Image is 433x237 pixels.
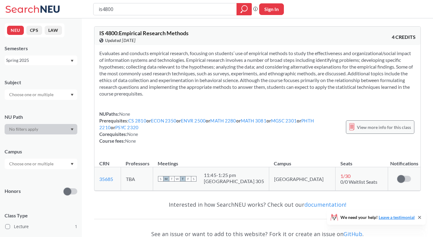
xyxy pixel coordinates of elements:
[121,167,153,191] td: TBA
[94,196,421,213] div: Interested in how SearchNEU works? Check out our
[336,154,388,167] th: Seats
[269,154,335,167] th: Campus
[204,178,264,184] div: [GEOGRAPHIC_DATA] 305
[259,3,284,15] button: Sign In
[241,118,266,123] a: MATH 3081
[379,215,415,220] a: Leave a testimonial
[45,26,62,35] button: LAW
[99,160,109,167] div: CRN
[6,57,70,64] div: Spring 2025
[5,148,77,155] div: Campus
[271,118,297,123] a: MGSC 2301
[128,118,146,123] a: CS 2810
[99,30,189,36] span: IS 4800 : Empirical Research Methods
[340,173,350,179] span: 1 / 30
[153,154,269,167] th: Meetings
[240,5,248,13] svg: magnifying glass
[357,123,411,131] span: View more info for this class
[181,118,206,123] a: ENVR 2500
[6,160,57,167] input: Choose one or multiple
[204,172,264,178] div: 11:45 - 1:25 pm
[174,176,180,182] span: W
[99,176,113,182] a: 35685
[163,176,169,182] span: M
[5,124,77,134] div: Dropdown arrow
[98,4,232,14] input: Class, professor, course number, "phrase"
[185,176,191,182] span: F
[210,118,236,123] a: MATH 2280
[158,176,163,182] span: S
[191,176,196,182] span: S
[237,3,252,15] div: magnifying glass
[5,159,77,169] div: Dropdown arrow
[71,94,74,96] svg: Dropdown arrow
[121,154,153,167] th: Professors
[5,89,77,100] div: Dropdown arrow
[340,179,377,185] span: 0/0 Waitlist Seats
[388,154,420,167] th: Notifications
[71,163,74,165] svg: Dropdown arrow
[5,188,21,195] p: Honors
[5,79,77,86] div: Subject
[127,131,138,137] span: None
[99,50,416,97] section: Evaluates and conducts empirical research, focusing on students’ use of empirical methods to stud...
[5,223,77,231] label: Lecture
[340,215,415,220] span: We need your help!
[71,128,74,131] svg: Dropdown arrow
[119,111,130,117] span: None
[75,223,77,230] span: 1
[5,212,77,219] span: Class Type
[71,60,74,62] svg: Dropdown arrow
[180,176,185,182] span: T
[392,34,416,40] span: 4 CREDITS
[7,26,24,35] button: NEU
[5,114,77,120] div: NU Path
[269,167,335,191] td: [GEOGRAPHIC_DATA]
[304,201,346,208] a: documentation!
[99,111,340,144] div: NUPaths: Prerequisites: or or or or or or or Corequisites: Course fees:
[169,176,174,182] span: T
[26,26,42,35] button: CPS
[115,125,138,130] a: PSYC 2320
[6,91,57,98] input: Choose one or multiple
[5,45,77,52] div: Semesters
[105,37,135,44] span: Updated [DATE]
[5,55,77,65] div: Spring 2025Dropdown arrow
[125,138,136,144] span: None
[151,118,176,123] a: ECON 2350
